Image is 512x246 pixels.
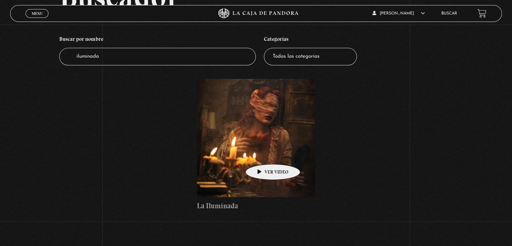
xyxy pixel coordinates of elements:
span: Menu [32,11,43,16]
a: Buscar [441,11,457,16]
a: View your shopping cart [477,9,486,18]
span: Cerrar [29,17,45,22]
span: [PERSON_NAME] [372,11,425,16]
h4: Categorías [264,32,357,48]
h4: Buscar por nombre [59,32,256,48]
h4: La Iluminada [197,201,315,211]
a: La Iluminada [197,79,315,211]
